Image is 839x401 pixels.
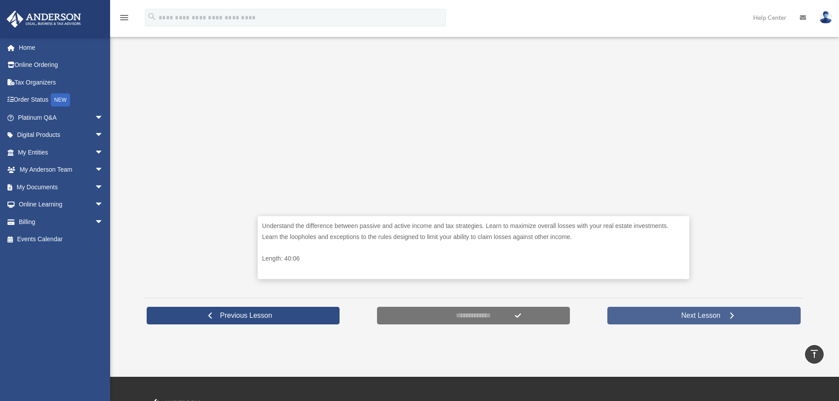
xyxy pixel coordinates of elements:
[6,196,117,213] a: Online Learningarrow_drop_down
[6,231,117,248] a: Events Calendar
[819,11,832,24] img: User Pic
[95,178,112,196] span: arrow_drop_down
[95,143,112,162] span: arrow_drop_down
[95,161,112,179] span: arrow_drop_down
[6,143,117,161] a: My Entitiesarrow_drop_down
[6,213,117,231] a: Billingarrow_drop_down
[6,109,117,126] a: Platinum Q&Aarrow_drop_down
[51,93,70,107] div: NEW
[95,213,112,231] span: arrow_drop_down
[95,109,112,127] span: arrow_drop_down
[6,56,117,74] a: Online Ordering
[607,307,801,324] a: Next Lesson
[674,311,728,320] span: Next Lesson
[6,126,117,144] a: Digital Productsarrow_drop_down
[809,349,820,359] i: vertical_align_top
[805,345,824,364] a: vertical_align_top
[4,11,84,28] img: Anderson Advisors Platinum Portal
[262,253,685,264] p: Length: 40:06
[262,221,685,242] p: Understand the difference between passive and active income and tax strategies. Learn to maximize...
[95,126,112,144] span: arrow_drop_down
[6,74,117,91] a: Tax Organizers
[147,12,157,22] i: search
[95,196,112,214] span: arrow_drop_down
[6,178,117,196] a: My Documentsarrow_drop_down
[213,311,279,320] span: Previous Lesson
[6,91,117,109] a: Order StatusNEW
[6,39,117,56] a: Home
[119,12,129,23] i: menu
[6,161,117,179] a: My Anderson Teamarrow_drop_down
[119,15,129,23] a: menu
[147,307,340,324] a: Previous Lesson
